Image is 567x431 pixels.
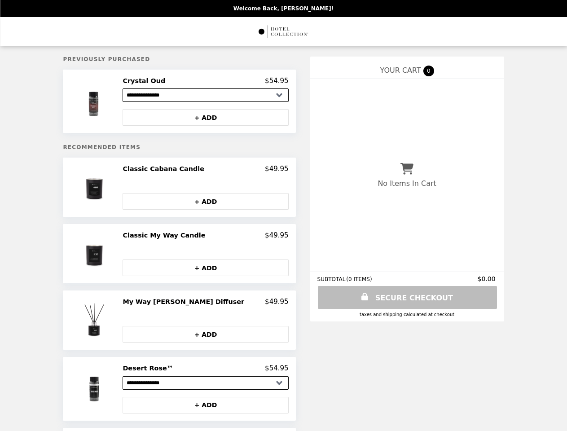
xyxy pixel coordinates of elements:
img: Classic My Way Candle [72,231,119,276]
h2: Classic Cabana Candle [123,165,208,173]
button: + ADD [123,193,288,210]
h2: Desert Rose™ [123,364,177,372]
img: Classic Cabana Candle [72,165,119,210]
h2: Classic My Way Candle [123,231,209,239]
p: No Items In Cart [378,179,436,188]
img: Brand Logo [258,22,309,41]
button: + ADD [123,259,288,276]
button: + ADD [123,109,288,126]
p: Welcome Back, [PERSON_NAME]! [233,5,334,12]
span: YOUR CART [380,66,421,75]
span: 0 [423,66,434,76]
img: My Way Reed Diffuser [72,298,119,343]
div: Taxes and Shipping calculated at checkout [317,312,497,317]
span: $0.00 [478,275,497,282]
p: $49.95 [265,298,289,306]
span: ( 0 ITEMS ) [346,276,372,282]
button: + ADD [123,326,288,343]
span: SUBTOTAL [317,276,347,282]
h5: Recommended Items [63,144,295,150]
img: Desert Rose™ [70,364,121,413]
h2: Crystal Oud [123,77,169,85]
h5: Previously Purchased [63,56,295,62]
p: $49.95 [265,231,289,239]
p: $54.95 [265,77,289,85]
select: Select a product variant [123,88,288,102]
select: Select a product variant [123,376,288,390]
p: $54.95 [265,364,289,372]
button: + ADD [123,397,288,413]
img: Crystal Oud [70,77,121,126]
p: $49.95 [265,165,289,173]
h2: My Way [PERSON_NAME] Diffuser [123,298,248,306]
